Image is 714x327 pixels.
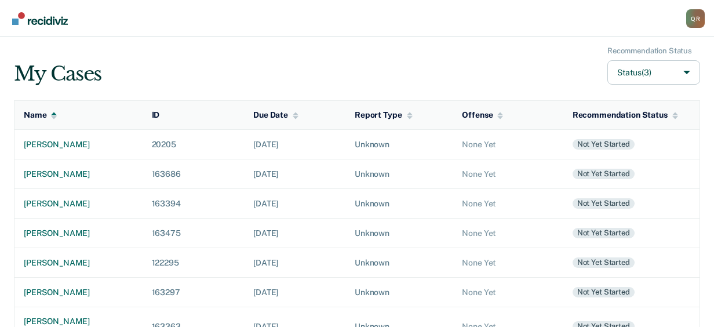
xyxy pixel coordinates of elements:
td: [DATE] [244,278,345,307]
div: Not yet started [573,169,635,179]
div: [PERSON_NAME] [24,169,133,179]
td: Unknown [345,248,453,278]
td: 20205 [143,130,245,159]
td: [DATE] [244,130,345,159]
div: ID [152,110,160,120]
div: Report Type [355,110,412,120]
div: None Yet [462,169,553,179]
div: [PERSON_NAME] [24,258,133,268]
td: Unknown [345,159,453,189]
td: 163475 [143,219,245,248]
div: [PERSON_NAME] [24,140,133,150]
div: Not yet started [573,257,635,268]
td: Unknown [345,130,453,159]
div: None Yet [462,228,553,238]
div: Offense [462,110,503,120]
div: Recommendation Status [607,46,692,56]
div: Due Date [253,110,298,120]
div: Q R [686,9,705,28]
td: 163394 [143,189,245,219]
button: Profile dropdown button [686,9,705,28]
td: Unknown [345,189,453,219]
div: Not yet started [573,198,635,209]
td: 122295 [143,248,245,278]
td: 163297 [143,278,245,307]
div: [PERSON_NAME] [24,228,133,238]
div: My Cases [14,62,101,86]
img: Recidiviz [12,12,68,25]
div: [PERSON_NAME] [24,199,133,209]
td: 163686 [143,159,245,189]
div: [PERSON_NAME] [24,288,133,297]
td: Unknown [345,219,453,248]
div: None Yet [462,199,553,209]
div: None Yet [462,258,553,268]
td: [DATE] [244,219,345,248]
div: Not yet started [573,287,635,297]
div: Name [24,110,57,120]
div: Recommendation Status [573,110,678,120]
td: [DATE] [244,248,345,278]
div: None Yet [462,288,553,297]
button: Status(3) [607,60,700,85]
div: Not yet started [573,139,635,150]
td: [DATE] [244,189,345,219]
div: None Yet [462,140,553,150]
td: Unknown [345,278,453,307]
td: [DATE] [244,159,345,189]
div: Not yet started [573,228,635,238]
